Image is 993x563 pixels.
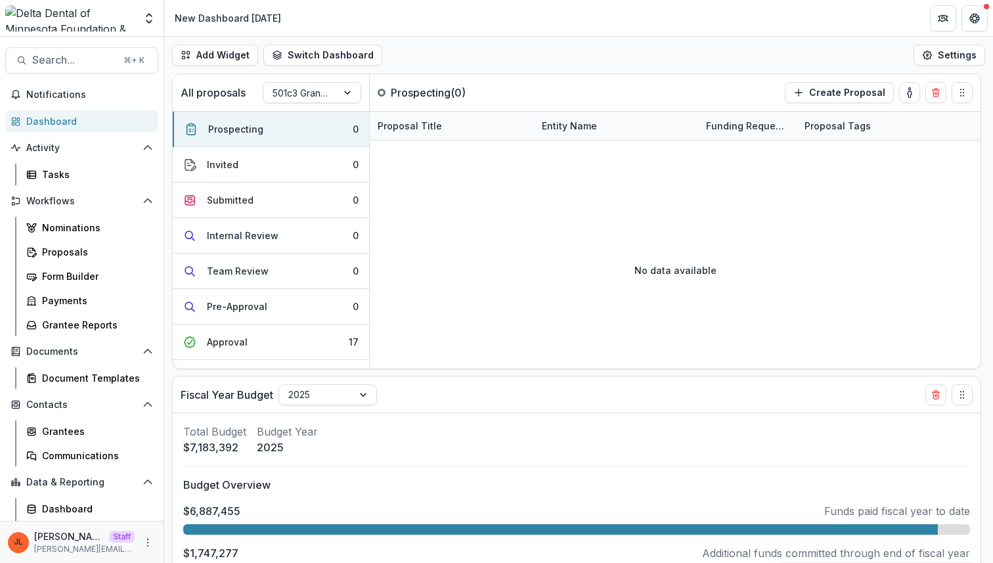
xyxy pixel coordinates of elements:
a: Payments [21,290,158,311]
button: Open Workflows [5,191,158,212]
div: 0 [353,300,359,313]
div: Tasks [42,168,148,181]
button: Prospecting0 [173,112,369,147]
div: 0 [353,122,359,136]
span: Contacts [26,399,137,411]
p: $1,747,277 [183,545,238,561]
span: Data & Reporting [26,477,137,488]
button: Pre-Approval0 [173,289,369,325]
div: Dashboard [42,502,148,516]
div: Funding Requested [698,119,797,133]
div: Entity Name [534,112,698,140]
div: Approval [207,335,248,349]
div: Proposal Title [370,119,450,133]
p: Funds paid fiscal year to date [824,503,970,519]
button: Submitted0 [173,183,369,218]
p: Budget Overview [183,477,970,493]
button: toggle-assigned-to-me [899,82,920,103]
div: Team Review [207,264,269,278]
button: Open Documents [5,341,158,362]
div: Proposal Tags [797,119,879,133]
div: Communications [42,449,148,462]
div: 0 [353,264,359,278]
button: Delete card [925,82,946,103]
button: Open Contacts [5,394,158,415]
div: Funding Requested [698,112,797,140]
p: Total Budget [183,424,246,439]
div: Proposal Title [370,112,534,140]
div: Dashboard [26,114,148,128]
p: Fiscal Year Budget [181,387,273,403]
p: [PERSON_NAME] [34,529,104,543]
span: Activity [26,143,137,154]
div: Entity Name [534,119,605,133]
a: Dashboard [5,110,158,132]
div: New Dashboard [DATE] [175,11,281,25]
div: Proposal Tags [797,112,961,140]
div: Document Templates [42,371,148,385]
button: Settings [914,45,985,66]
div: 17 [349,335,359,349]
button: Internal Review0 [173,218,369,254]
span: Workflows [26,196,137,207]
a: Proposals [21,241,158,263]
a: Nominations [21,217,158,238]
p: Prospecting ( 0 ) [391,85,489,101]
p: Additional funds committed through end of fiscal year [702,545,970,561]
button: Create Proposal [785,82,894,103]
button: Team Review0 [173,254,369,289]
a: Grantees [21,420,158,442]
p: $6,887,455 [183,503,240,519]
div: Form Builder [42,269,148,283]
button: Open Activity [5,137,158,158]
p: Staff [109,531,135,543]
a: Dashboard [21,498,158,520]
p: All proposals [181,85,246,101]
a: Document Templates [21,367,158,389]
div: 0 [353,193,359,207]
button: Partners [930,5,956,32]
a: Tasks [21,164,158,185]
div: Proposals [42,245,148,259]
img: Delta Dental of Minnesota Foundation & Community Giving logo [5,5,135,32]
div: Grantees [42,424,148,438]
button: Get Help [961,5,988,32]
button: More [140,535,156,551]
div: ⌘ + K [121,53,147,68]
p: 2025 [257,439,318,455]
div: Pre-Approval [207,300,267,313]
button: Drag [952,384,973,405]
span: Documents [26,346,137,357]
span: Search... [32,54,116,66]
div: Payments [42,294,148,307]
div: 0 [353,158,359,171]
div: Invited [207,158,238,171]
button: Switch Dashboard [263,45,382,66]
div: Prospecting [208,122,263,136]
button: Search... [5,47,158,74]
button: Notifications [5,84,158,105]
button: Approval17 [173,325,369,360]
p: [PERSON_NAME][EMAIL_ADDRESS][DOMAIN_NAME] [34,543,135,555]
div: Jeanne Locker [14,538,23,547]
div: Submitted [207,193,254,207]
nav: breadcrumb [169,9,286,28]
span: Notifications [26,89,153,101]
div: Internal Review [207,229,278,242]
p: Budget Year [257,424,318,439]
button: Open entity switcher [140,5,158,32]
p: $7,183,392 [183,439,246,455]
a: Communications [21,445,158,466]
button: Invited0 [173,147,369,183]
a: Grantee Reports [21,314,158,336]
div: Grantee Reports [42,318,148,332]
button: Delete card [925,384,946,405]
div: 0 [353,229,359,242]
div: Nominations [42,221,148,235]
a: Form Builder [21,265,158,287]
button: Add Widget [172,45,258,66]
